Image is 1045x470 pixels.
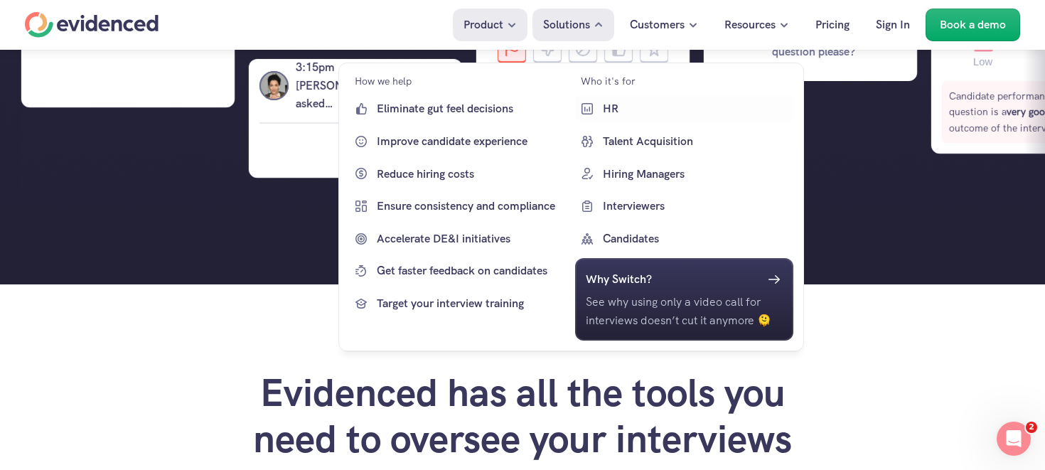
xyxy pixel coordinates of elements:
[574,226,793,252] a: Candidates
[602,164,790,183] p: Hiring Managers
[543,16,590,34] p: Solutions
[231,370,814,462] h2: Evidenced has all the tools you need to oversee your interviews
[574,161,793,186] a: Hiring Managers
[349,291,568,316] a: Target your interview training
[349,161,568,186] a: Reduce hiring costs
[1026,422,1037,433] span: 2
[602,230,790,248] p: Candidates
[349,258,568,284] a: Get faster feedback on candidates
[574,129,793,154] a: Talent Acquisition
[805,9,860,41] a: Pricing
[377,164,564,183] p: Reduce hiring costs
[349,129,568,154] a: Improve candidate experience
[377,294,564,313] p: Target your interview training
[926,9,1020,41] a: Book a demo
[349,193,568,219] a: Ensure consistency and compliance
[574,96,793,122] a: HR
[25,12,159,38] a: Home
[349,226,568,252] a: Accelerate DE&I initiatives
[602,197,790,215] p: Interviewers
[377,197,564,215] p: Ensure consistency and compliance
[574,258,793,340] a: Why Switch?See why using only a video call for interviews doesn’t cut it anymore 🫠
[349,96,568,122] a: Eliminate gut feel decisions
[377,100,564,118] p: Eliminate gut feel decisions
[865,9,921,41] a: Sign In
[602,100,790,118] p: HR
[585,293,783,329] p: See why using only a video call for interviews doesn’t cut it anymore 🫠
[574,193,793,219] a: Interviewers
[940,16,1006,34] p: Book a demo
[724,16,776,34] p: Resources
[377,262,564,280] p: Get faster feedback on candidates
[355,73,412,89] p: How we help
[876,16,910,34] p: Sign In
[377,132,564,151] p: Improve candidate experience
[377,230,564,248] p: Accelerate DE&I initiatives
[580,73,635,89] p: Who it's for
[997,422,1031,456] iframe: Intercom live chat
[463,16,503,34] p: Product
[602,132,790,151] p: Talent Acquisition
[585,270,651,289] h6: Why Switch?
[630,16,685,34] p: Customers
[815,16,850,34] p: Pricing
